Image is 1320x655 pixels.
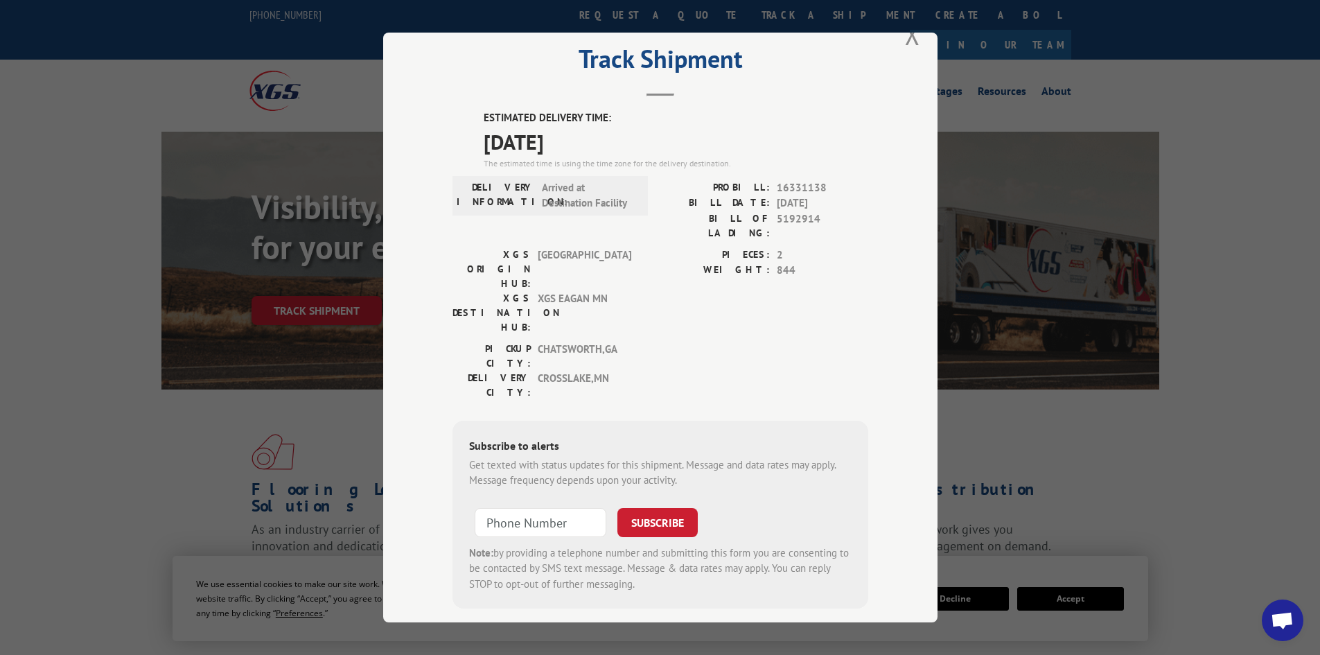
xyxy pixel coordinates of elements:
[660,247,770,263] label: PIECES:
[484,126,868,157] span: [DATE]
[777,247,868,263] span: 2
[777,211,868,241] span: 5192914
[469,546,493,559] strong: Note:
[452,371,531,400] label: DELIVERY CITY:
[452,342,531,371] label: PICKUP CITY:
[469,457,852,489] div: Get texted with status updates for this shipment. Message and data rates may apply. Message frequ...
[469,437,852,457] div: Subscribe to alerts
[484,110,868,126] label: ESTIMATED DELIVERY TIME:
[1262,600,1303,641] div: Open chat
[452,49,868,76] h2: Track Shipment
[538,291,631,335] span: XGS EAGAN MN
[660,195,770,211] label: BILL DATE:
[538,371,631,400] span: CROSSLAKE , MN
[660,180,770,196] label: PROBILL:
[777,195,868,211] span: [DATE]
[660,211,770,241] label: BILL OF LADING:
[452,247,531,291] label: XGS ORIGIN HUB:
[905,16,920,53] button: Close modal
[777,263,868,279] span: 844
[475,508,606,537] input: Phone Number
[542,180,635,211] span: Arrived at Destination Facility
[469,545,852,593] div: by providing a telephone number and submitting this form you are consenting to be contacted by SM...
[484,157,868,170] div: The estimated time is using the time zone for the delivery destination.
[538,342,631,371] span: CHATSWORTH , GA
[457,180,535,211] label: DELIVERY INFORMATION:
[777,180,868,196] span: 16331138
[660,263,770,279] label: WEIGHT:
[452,291,531,335] label: XGS DESTINATION HUB:
[617,508,698,537] button: SUBSCRIBE
[538,247,631,291] span: [GEOGRAPHIC_DATA]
